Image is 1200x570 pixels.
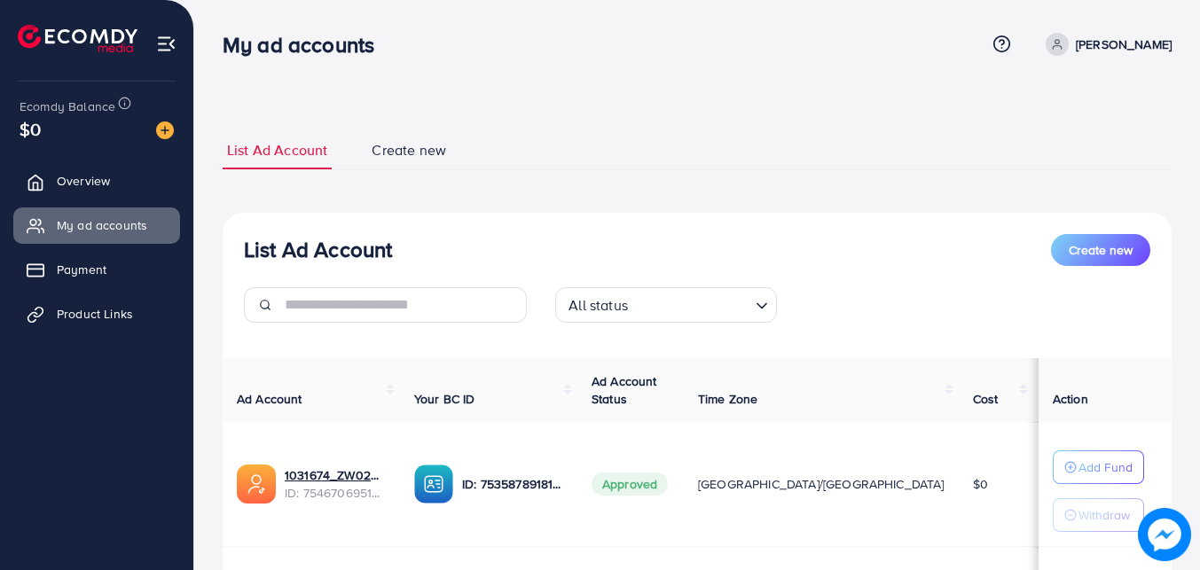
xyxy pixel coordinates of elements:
p: Add Fund [1078,457,1133,478]
span: Create new [372,140,446,160]
img: ic-ads-acc.e4c84228.svg [237,465,276,504]
img: ic-ba-acc.ded83a64.svg [414,465,453,504]
span: $0 [20,116,41,142]
a: 1031674_ZW02_1757105369245 [285,466,386,484]
button: Create new [1051,234,1150,266]
input: Search for option [633,289,749,318]
span: $0 [973,475,988,493]
button: Withdraw [1053,498,1144,532]
span: Payment [57,261,106,278]
img: image [1139,509,1190,560]
h3: List Ad Account [244,237,392,262]
span: Approved [592,472,668,496]
div: Search for option [555,287,777,323]
span: Action [1053,390,1088,408]
img: image [156,121,174,139]
img: menu [156,34,176,54]
span: Product Links [57,305,133,323]
span: Ad Account [237,390,302,408]
span: [GEOGRAPHIC_DATA]/[GEOGRAPHIC_DATA] [698,475,945,493]
p: [PERSON_NAME] [1076,34,1172,55]
a: Overview [13,163,180,199]
a: [PERSON_NAME] [1039,33,1172,56]
span: Ad Account Status [592,372,657,408]
button: Add Fund [1053,450,1144,484]
p: Withdraw [1078,504,1130,526]
img: logo [18,25,137,52]
span: ID: 7546706951745568775 [285,484,386,502]
a: My ad accounts [13,207,180,243]
span: Ecomdy Balance [20,98,115,115]
span: Your BC ID [414,390,475,408]
div: <span class='underline'>1031674_ZW02_1757105369245</span></br>7546706951745568775 [285,466,386,503]
span: Create new [1069,241,1133,259]
p: ID: 7535878918117670930 [462,473,563,495]
span: Overview [57,172,110,190]
span: Cost [973,390,999,408]
span: My ad accounts [57,216,147,234]
span: List Ad Account [227,140,327,160]
span: Time Zone [698,390,757,408]
span: All status [565,293,631,318]
a: Payment [13,252,180,287]
a: Product Links [13,296,180,332]
h3: My ad accounts [223,32,388,58]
